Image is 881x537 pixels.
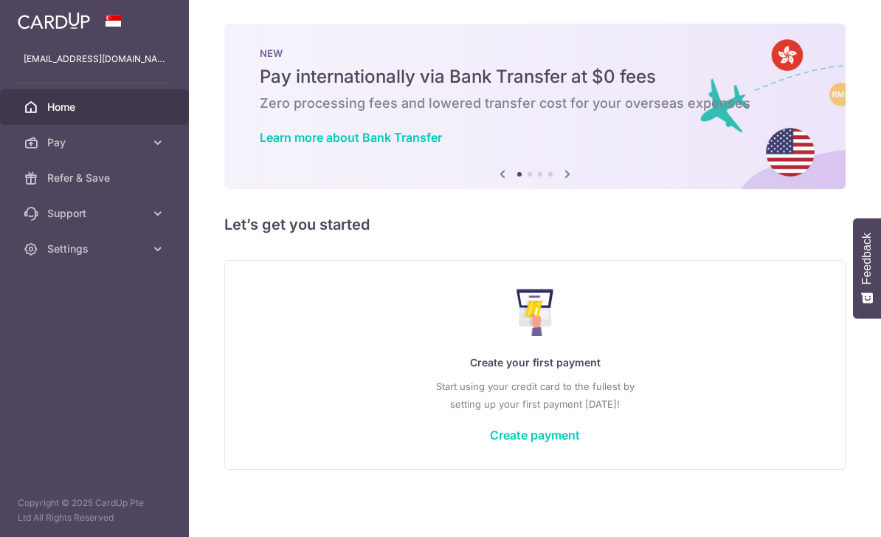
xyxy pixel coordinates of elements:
span: Refer & Save [47,171,145,185]
span: Pay [47,135,145,150]
img: Make Payment [516,289,554,336]
p: Create your first payment [255,354,815,372]
img: CardUp [18,12,90,30]
button: Feedback - Show survey [853,218,881,318]
h5: Pay internationally via Bank Transfer at $0 fees [260,65,810,89]
span: Settings [47,242,145,256]
p: Start using your credit card to the fullest by setting up your first payment [DATE]! [255,377,815,413]
h5: Let’s get you started [224,213,846,236]
span: Support [47,206,145,221]
p: NEW [260,47,810,59]
span: Home [47,100,145,114]
h6: Zero processing fees and lowered transfer cost for your overseas expenses [260,95,810,112]
a: Learn more about Bank Transfer [260,130,442,145]
p: [EMAIL_ADDRESS][DOMAIN_NAME] [24,52,165,66]
img: Bank transfer banner [224,24,846,189]
a: Create payment [490,428,580,442]
span: Feedback [860,233,874,284]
